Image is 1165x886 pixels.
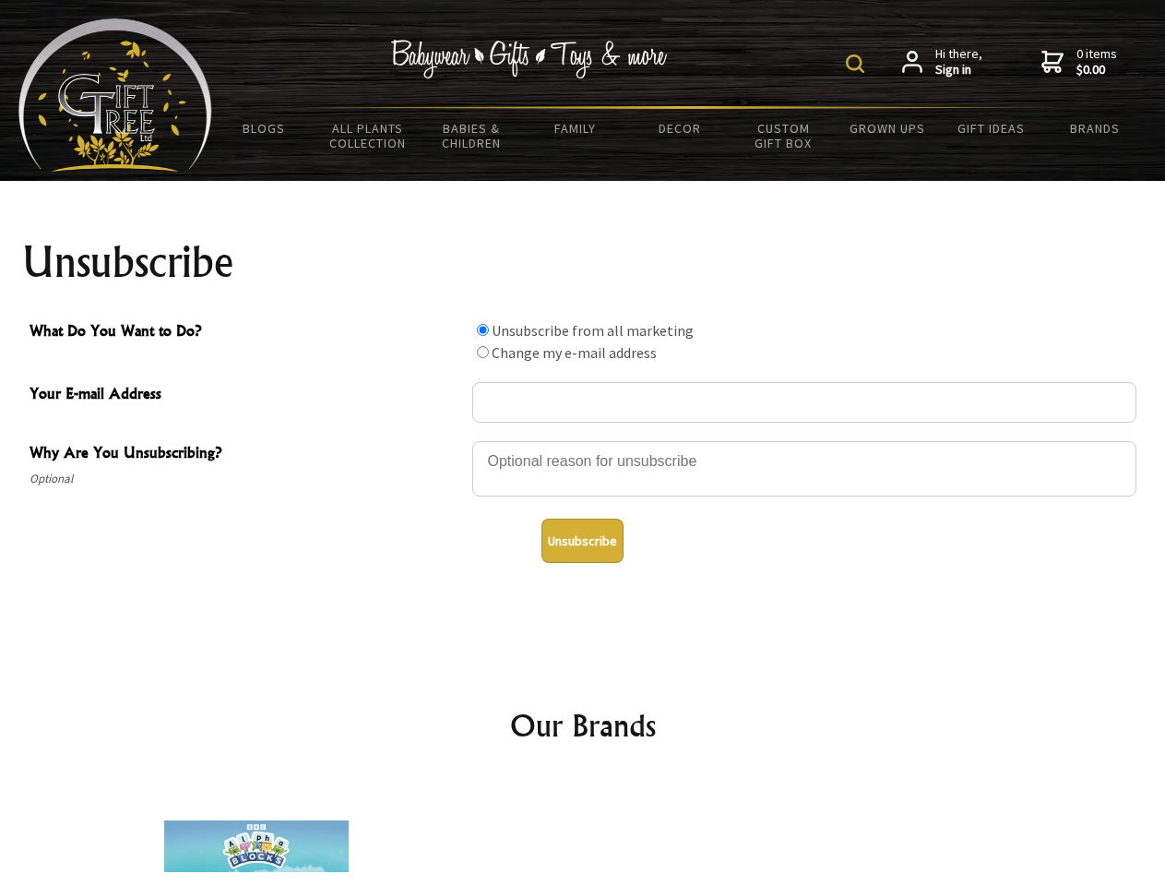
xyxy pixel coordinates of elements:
[477,324,489,336] input: What Do You Want to Do?
[420,109,524,162] a: Babies & Children
[524,109,628,148] a: Family
[30,319,463,346] span: What Do You Want to Do?
[935,62,982,78] strong: Sign in
[212,109,316,148] a: BLOGS
[30,382,463,409] span: Your E-mail Address
[1043,109,1147,148] a: Brands
[492,343,657,362] label: Change my e-mail address
[731,109,836,162] a: Custom Gift Box
[391,40,668,78] img: Babywear - Gifts - Toys & more
[492,321,694,340] label: Unsubscribe from all marketing
[835,109,939,148] a: Grown Ups
[22,240,1144,284] h1: Unsubscribe
[30,441,463,468] span: Why Are You Unsubscribing?
[472,382,1136,423] input: Your E-mail Address
[1076,62,1117,78] strong: $0.00
[18,18,212,172] img: Babyware - Gifts - Toys and more...
[37,703,1129,748] h2: Our Brands
[477,346,489,358] input: What Do You Want to Do?
[30,468,463,490] span: Optional
[316,109,421,162] a: All Plants Collection
[1076,45,1117,78] span: 0 items
[472,441,1136,497] textarea: Why Are You Unsubscribing?
[541,519,624,563] button: Unsubscribe
[1041,46,1117,78] a: 0 items$0.00
[627,109,731,148] a: Decor
[935,46,982,78] span: Hi there,
[902,46,982,78] a: Hi there,Sign in
[939,109,1043,148] a: Gift Ideas
[846,54,864,73] img: product search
